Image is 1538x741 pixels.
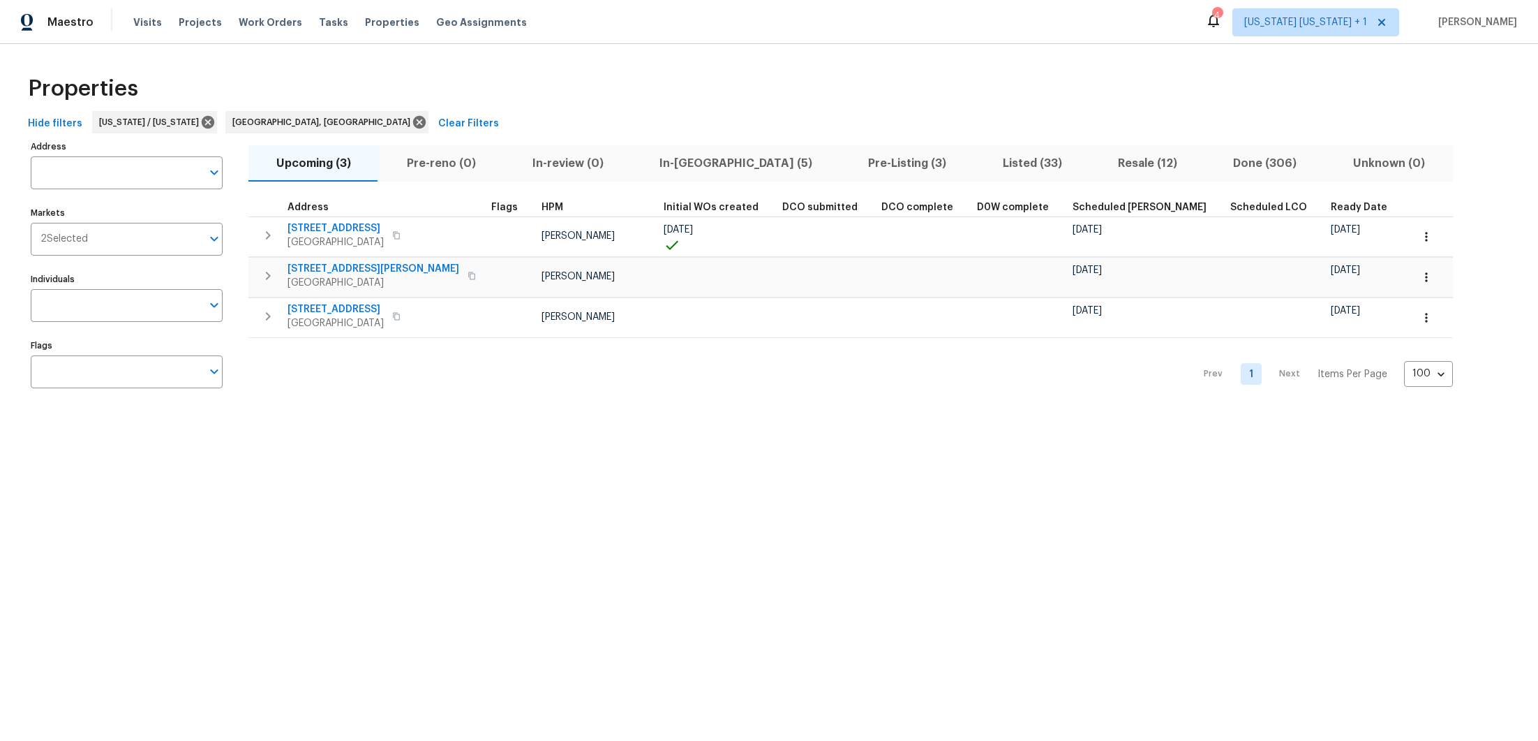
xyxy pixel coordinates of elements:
[664,203,759,212] span: Initial WOs created
[232,115,416,129] span: [GEOGRAPHIC_DATA], [GEOGRAPHIC_DATA]
[288,316,384,330] span: [GEOGRAPHIC_DATA]
[977,203,1049,212] span: D0W complete
[239,15,302,29] span: Work Orders
[881,203,953,212] span: DCO complete
[1433,15,1517,29] span: [PERSON_NAME]
[1331,265,1360,275] span: [DATE]
[1241,363,1262,385] a: Goto page 1
[1317,367,1387,381] p: Items Per Page
[28,115,82,133] span: Hide filters
[436,15,527,29] span: Geo Assignments
[288,302,384,316] span: [STREET_ADDRESS]
[1073,203,1207,212] span: Scheduled [PERSON_NAME]
[542,272,615,281] span: [PERSON_NAME]
[1244,15,1367,29] span: [US_STATE] [US_STATE] + 1
[31,342,223,350] label: Flags
[1073,306,1102,316] span: [DATE]
[204,295,224,315] button: Open
[491,203,518,212] span: Flags
[31,209,223,217] label: Markets
[99,115,204,129] span: [US_STATE] / [US_STATE]
[47,15,94,29] span: Maestro
[365,15,419,29] span: Properties
[288,203,329,212] span: Address
[1098,154,1197,173] span: Resale (12)
[433,111,505,137] button: Clear Filters
[1212,8,1222,22] div: 4
[438,115,499,133] span: Clear Filters
[1190,346,1453,402] nav: Pagination Navigation
[640,154,832,173] span: In-[GEOGRAPHIC_DATA] (5)
[204,362,224,381] button: Open
[31,142,223,151] label: Address
[1331,225,1360,235] span: [DATE]
[782,203,858,212] span: DCO submitted
[31,275,223,284] label: Individuals
[542,312,615,322] span: [PERSON_NAME]
[288,262,459,276] span: [STREET_ADDRESS][PERSON_NAME]
[179,15,222,29] span: Projects
[319,17,348,27] span: Tasks
[288,235,384,249] span: [GEOGRAPHIC_DATA]
[40,233,88,245] span: 2 Selected
[1331,203,1387,212] span: Ready Date
[204,229,224,249] button: Open
[513,154,623,173] span: In-review (0)
[1073,225,1102,235] span: [DATE]
[1334,154,1444,173] span: Unknown (0)
[983,154,1082,173] span: Listed (33)
[28,82,138,96] span: Properties
[542,231,615,241] span: [PERSON_NAME]
[1230,203,1307,212] span: Scheduled LCO
[387,154,495,173] span: Pre-reno (0)
[1214,154,1316,173] span: Done (306)
[1331,306,1360,316] span: [DATE]
[204,163,224,182] button: Open
[664,225,693,235] span: [DATE]
[92,111,217,133] div: [US_STATE] / [US_STATE]
[133,15,162,29] span: Visits
[288,221,384,235] span: [STREET_ADDRESS]
[225,111,428,133] div: [GEOGRAPHIC_DATA], [GEOGRAPHIC_DATA]
[542,203,563,212] span: HPM
[288,276,459,290] span: [GEOGRAPHIC_DATA]
[1073,265,1102,275] span: [DATE]
[849,154,966,173] span: Pre-Listing (3)
[1404,355,1453,392] div: 100
[257,154,371,173] span: Upcoming (3)
[22,111,88,137] button: Hide filters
